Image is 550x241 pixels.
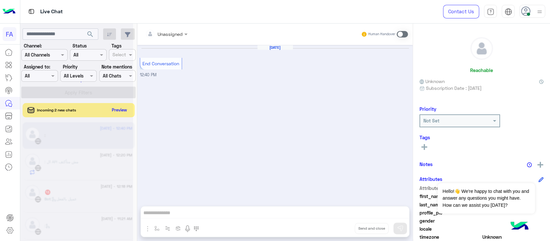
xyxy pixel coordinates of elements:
[420,209,481,216] span: profile_pic
[471,37,493,59] img: defaultAdmin.png
[470,67,493,73] h6: Reachable
[420,134,544,140] h6: Tags
[487,8,494,16] img: tab
[71,76,82,88] div: loading...
[484,5,497,18] a: tab
[140,72,157,77] span: 12:40 PM
[420,217,481,224] span: gender
[438,183,535,214] span: Hello!👋 We're happy to chat with you and answer any questions you might have. How can we assist y...
[368,32,395,37] small: Human Handover
[40,7,63,16] p: Live Chat
[420,225,481,232] span: locale
[111,51,126,59] div: Select
[420,234,481,240] span: timezone
[27,7,35,16] img: tab
[420,106,436,112] h6: Priority
[3,5,15,18] img: Logo
[443,5,479,18] a: Contact Us
[527,162,532,167] img: notes
[537,162,543,168] img: add
[508,215,531,238] img: hulul-logo.png
[420,78,445,85] span: Unknown
[355,223,389,234] button: Send and close
[142,61,179,66] span: End Conversation
[505,8,512,16] img: tab
[257,45,293,50] h6: [DATE]
[420,176,442,182] h6: Attributes
[426,85,482,91] span: Subscription Date : [DATE]
[420,185,481,192] span: Attribute Name
[482,225,544,232] span: null
[3,27,16,41] div: FA
[482,234,544,240] span: Unknown
[482,217,544,224] span: null
[420,161,433,167] h6: Notes
[536,8,544,16] img: profile
[420,201,481,208] span: last_name
[420,193,481,200] span: first_name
